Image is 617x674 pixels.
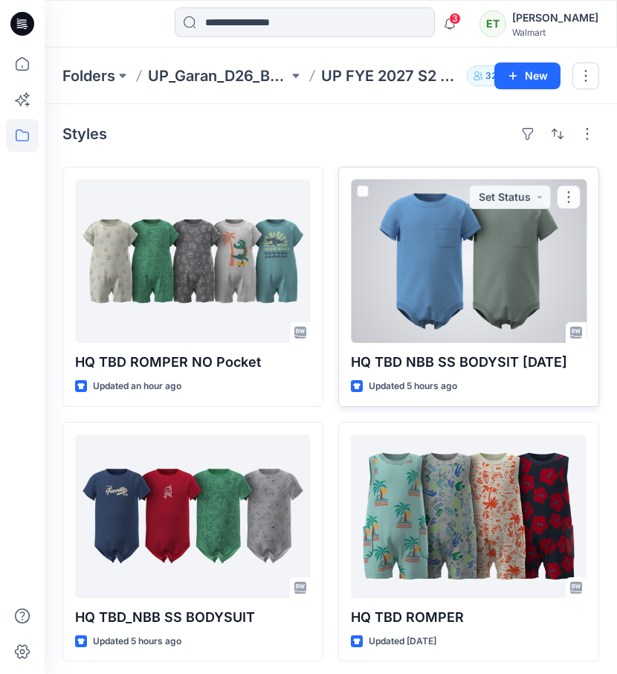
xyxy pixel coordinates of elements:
button: New [494,62,561,89]
p: Updated [DATE] [369,634,436,649]
div: [PERSON_NAME] [512,9,598,27]
div: ET [479,10,506,37]
h4: Styles [62,125,107,143]
a: UP_Garan_D26_Baby Boy_Wonder Nation [148,65,288,86]
p: 32 [485,68,497,84]
a: HQ TBD NBB SS BODYSIT 08.20.25 [351,179,587,343]
p: UP FYE 2027 S2 D26 [PERSON_NAME] [321,65,462,86]
p: HQ TBD ROMPER [351,607,587,628]
p: HQ TBD_NBB SS BODYSUIT [75,607,311,628]
p: HQ TBD ROMPER NO Pocket [75,352,311,373]
a: HQ TBD ROMPER NO Pocket [75,179,311,343]
button: 32 [467,65,515,86]
a: HQ TBD_NBB SS BODYSUIT [75,434,311,598]
p: Updated 5 hours ago [93,634,181,649]
a: Folders [62,65,115,86]
div: Walmart [512,27,598,38]
p: Updated 5 hours ago [369,379,457,394]
p: Updated an hour ago [93,379,181,394]
p: HQ TBD NBB SS BODYSIT [DATE] [351,352,587,373]
a: HQ TBD ROMPER [351,434,587,598]
span: 3 [449,13,461,25]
